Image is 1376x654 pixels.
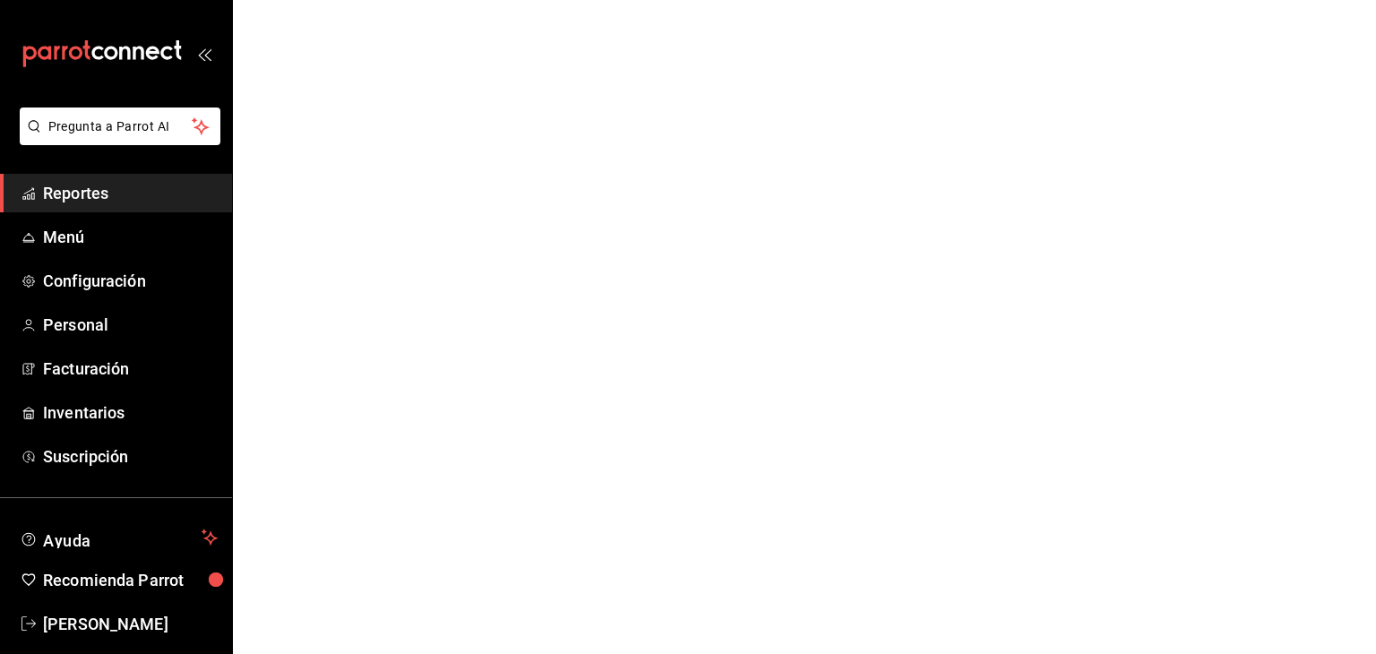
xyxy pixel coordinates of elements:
[43,612,218,636] span: [PERSON_NAME]
[43,181,218,205] span: Reportes
[43,357,218,381] span: Facturación
[43,400,218,425] span: Inventarios
[43,225,218,249] span: Menú
[43,568,218,592] span: Recomienda Parrot
[43,269,218,293] span: Configuración
[20,108,220,145] button: Pregunta a Parrot AI
[43,527,194,548] span: Ayuda
[48,117,193,136] span: Pregunta a Parrot AI
[197,47,211,61] button: open_drawer_menu
[43,313,218,337] span: Personal
[13,130,220,149] a: Pregunta a Parrot AI
[43,444,218,469] span: Suscripción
